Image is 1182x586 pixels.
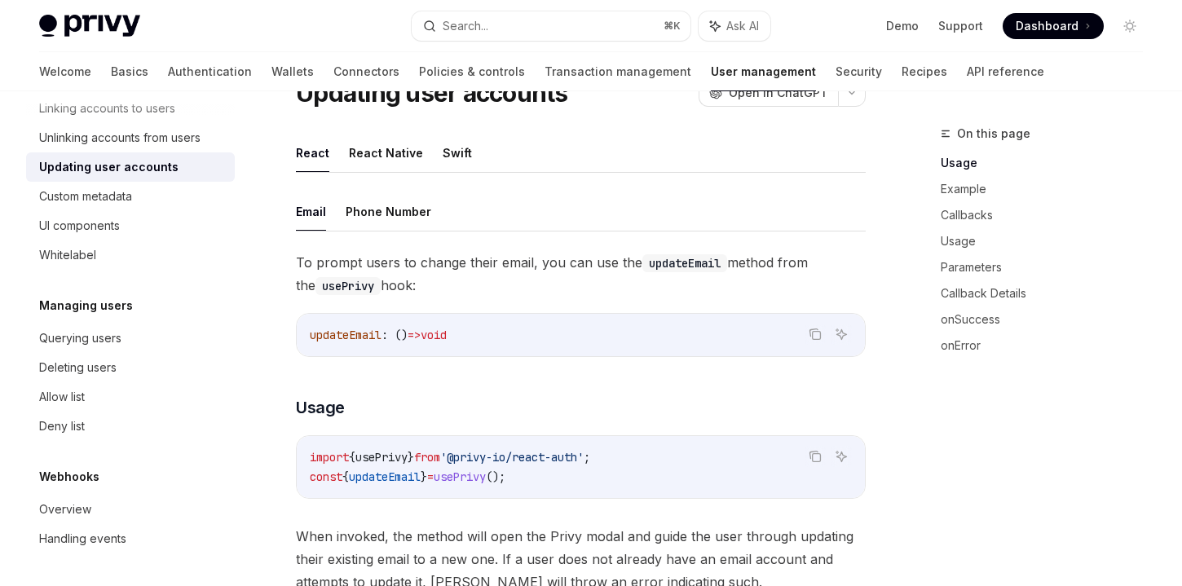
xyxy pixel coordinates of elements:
a: onError [941,333,1156,359]
a: Demo [886,18,919,34]
span: => [408,328,421,342]
span: void [421,328,447,342]
a: UI components [26,211,235,240]
span: } [421,469,427,484]
a: onSuccess [941,306,1156,333]
span: { [342,469,349,484]
button: Ask AI [831,446,852,467]
a: Deny list [26,412,235,441]
span: ; [584,450,590,465]
div: Updating user accounts [39,157,179,177]
a: Deleting users [26,353,235,382]
h5: Managing users [39,296,133,315]
button: Copy the contents from the code block [805,324,826,345]
a: Support [938,18,983,34]
a: Unlinking accounts from users [26,123,235,152]
a: Recipes [902,52,947,91]
div: Handling events [39,529,126,549]
button: Ask AI [831,324,852,345]
button: Email [296,192,326,231]
span: { [349,450,355,465]
span: from [414,450,440,465]
button: Copy the contents from the code block [805,446,826,467]
a: Connectors [333,52,399,91]
button: Open in ChatGPT [699,79,838,107]
code: updateEmail [642,254,727,272]
img: light logo [39,15,140,37]
a: Dashboard [1003,13,1104,39]
div: Allow list [39,387,85,407]
button: React Native [349,134,423,172]
a: Updating user accounts [26,152,235,182]
code: usePrivy [315,277,381,295]
span: } [408,450,414,465]
a: Handling events [26,524,235,553]
a: Transaction management [545,52,691,91]
a: Policies & controls [419,52,525,91]
a: Authentication [168,52,252,91]
a: Whitelabel [26,240,235,270]
span: To prompt users to change their email, you can use the method from the hook: [296,251,866,297]
div: Overview [39,500,91,519]
span: Open in ChatGPT [729,85,828,101]
span: const [310,469,342,484]
a: User management [711,52,816,91]
button: Ask AI [699,11,770,41]
span: : () [382,328,408,342]
span: '@privy-io/react-auth' [440,450,584,465]
button: Phone Number [346,192,431,231]
span: (); [486,469,505,484]
span: On this page [957,124,1030,143]
span: = [427,469,434,484]
a: Callback Details [941,280,1156,306]
a: Parameters [941,254,1156,280]
a: API reference [967,52,1044,91]
div: Unlinking accounts from users [39,128,201,148]
div: UI components [39,216,120,236]
a: Example [941,176,1156,202]
a: Usage [941,228,1156,254]
span: usePrivy [434,469,486,484]
span: updateEmail [310,328,382,342]
a: Allow list [26,382,235,412]
span: Usage [296,396,345,419]
span: ⌘ K [664,20,681,33]
button: Toggle dark mode [1117,13,1143,39]
div: Deny list [39,416,85,436]
a: Basics [111,52,148,91]
button: React [296,134,329,172]
div: Search... [443,16,488,36]
a: Callbacks [941,202,1156,228]
a: Security [836,52,882,91]
span: Dashboard [1016,18,1078,34]
span: updateEmail [349,469,421,484]
span: import [310,450,349,465]
div: Querying users [39,328,121,348]
div: Custom metadata [39,187,132,206]
a: Overview [26,495,235,524]
a: Querying users [26,324,235,353]
button: Search...⌘K [412,11,691,41]
button: Swift [443,134,472,172]
a: Wallets [271,52,314,91]
a: Welcome [39,52,91,91]
h5: Webhooks [39,467,99,487]
span: usePrivy [355,450,408,465]
div: Whitelabel [39,245,96,265]
a: Custom metadata [26,182,235,211]
a: Usage [941,150,1156,176]
div: Deleting users [39,358,117,377]
span: Ask AI [726,18,759,34]
h1: Updating user accounts [296,78,568,108]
